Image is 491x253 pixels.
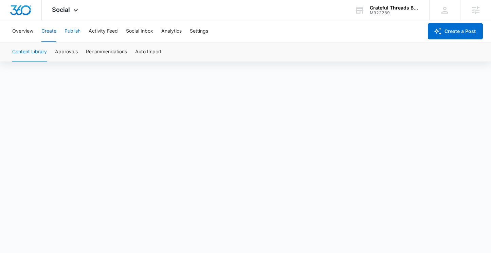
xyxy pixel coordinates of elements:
[86,42,127,61] button: Recommendations
[126,20,153,42] button: Social Inbox
[370,11,419,15] div: account id
[370,5,419,11] div: account name
[52,6,70,13] span: Social
[161,20,182,42] button: Analytics
[12,20,33,42] button: Overview
[12,42,47,61] button: Content Library
[428,23,483,39] button: Create a Post
[65,20,80,42] button: Publish
[55,42,78,61] button: Approvals
[89,20,118,42] button: Activity Feed
[41,20,56,42] button: Create
[190,20,208,42] button: Settings
[135,42,162,61] button: Auto Import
